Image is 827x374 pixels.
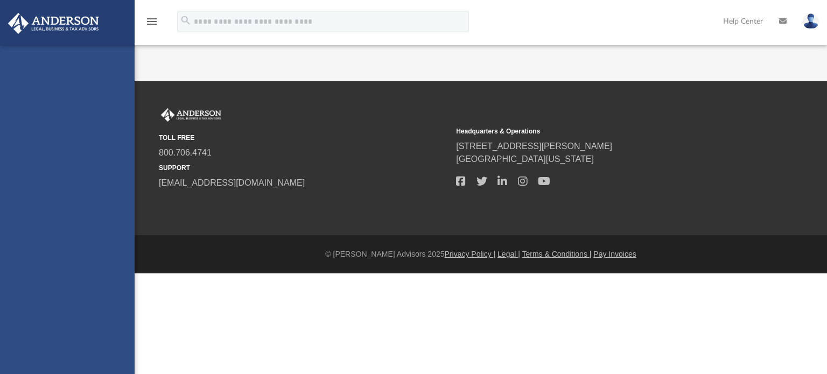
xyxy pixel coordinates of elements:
img: Anderson Advisors Platinum Portal [159,108,223,122]
a: [GEOGRAPHIC_DATA][US_STATE] [456,154,594,164]
a: Privacy Policy | [445,250,496,258]
a: menu [145,20,158,28]
small: Headquarters & Operations [456,126,746,136]
img: User Pic [803,13,819,29]
a: [STREET_ADDRESS][PERSON_NAME] [456,142,612,151]
a: 800.706.4741 [159,148,212,157]
a: Terms & Conditions | [522,250,592,258]
a: Legal | [497,250,520,258]
a: Pay Invoices [593,250,636,258]
small: SUPPORT [159,163,448,173]
a: [EMAIL_ADDRESS][DOMAIN_NAME] [159,178,305,187]
div: © [PERSON_NAME] Advisors 2025 [135,249,827,260]
small: TOLL FREE [159,133,448,143]
img: Anderson Advisors Platinum Portal [5,13,102,34]
i: search [180,15,192,26]
i: menu [145,15,158,28]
